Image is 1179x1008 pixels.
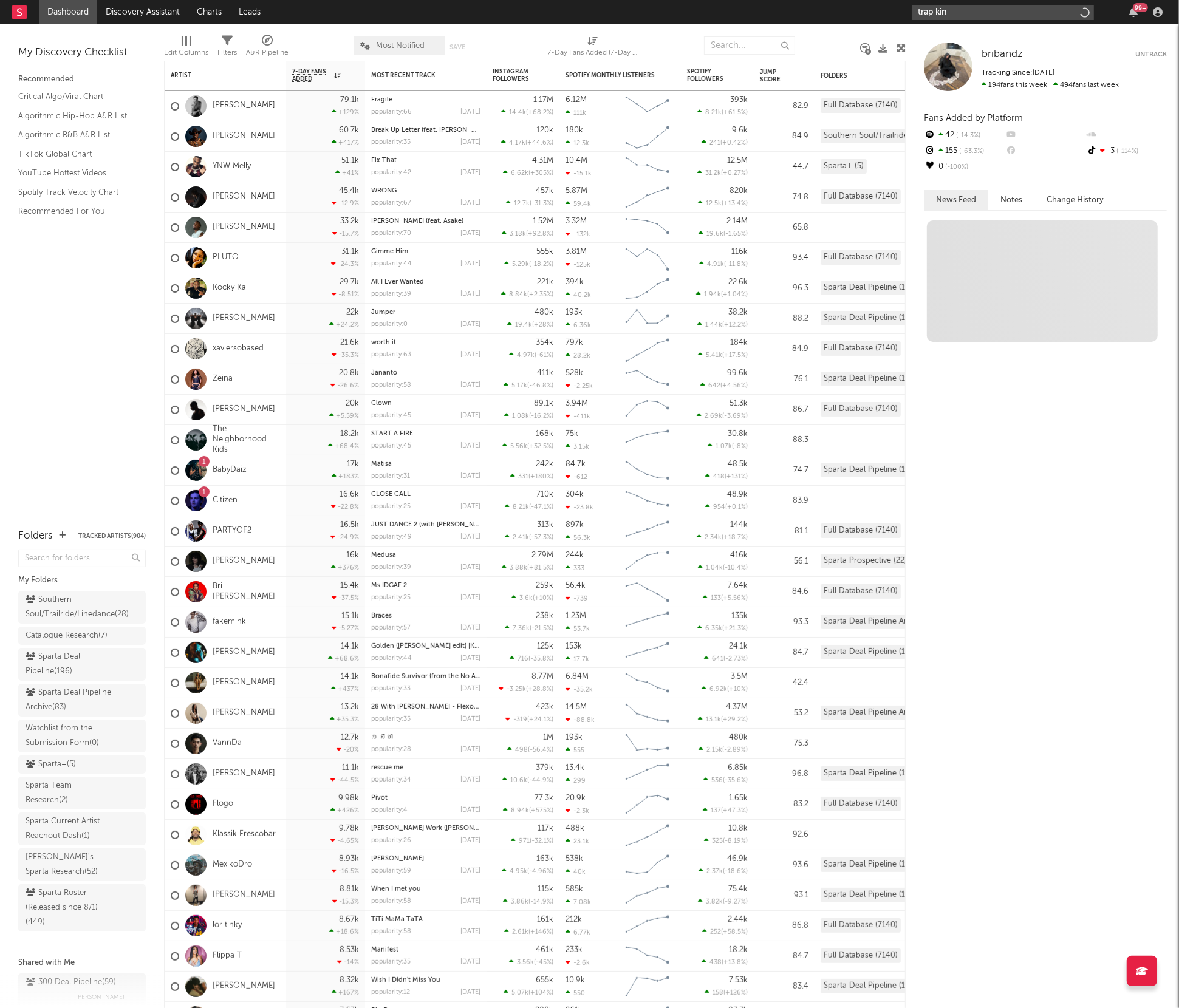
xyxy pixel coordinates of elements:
a: Sparta Deal Pipeline(196) [18,648,146,681]
button: News Feed [924,190,988,210]
a: [PERSON_NAME] [213,769,275,779]
div: 555k [536,248,553,256]
a: Braces [371,613,392,619]
a: Spotify Track Velocity Chart [18,186,134,199]
a: Gimme Him [371,248,408,255]
div: 51.1k [341,157,359,165]
div: 74.8 [760,190,808,205]
span: 31.2k [705,170,721,177]
div: 394k [566,278,584,286]
a: [PERSON_NAME] [371,856,424,862]
span: 5.29k [512,261,529,268]
div: Gimme Him [371,248,480,255]
div: [DATE] [460,230,480,237]
span: +44.6 % [527,140,552,146]
a: Manifest [371,947,398,953]
span: 1.44k [705,322,722,329]
div: 99 + [1133,3,1148,12]
div: 7-Day Fans Added (7-Day Fans Added) [547,46,638,60]
div: 116k [731,248,748,256]
a: 300 Deal Pipeline(59)[PERSON_NAME] [18,973,146,1006]
div: Sparta Current Artist Reachout Dash ( 1 ) [26,814,111,843]
span: 6.62k [511,170,528,177]
a: Sparta Current Artist Reachout Dash(1) [18,812,146,845]
div: 12.5M [727,157,748,165]
span: +0.27 % [723,170,746,177]
svg: Chart title [620,91,675,121]
div: 79.1k [340,96,359,104]
div: ( ) [697,169,748,177]
div: Sparta Deal Pipeline (196) [821,281,920,295]
div: 96.3 [760,281,808,296]
span: 241 [709,140,720,146]
a: CLOSE CALL [371,491,411,498]
div: Recommended [18,72,146,87]
div: 184k [730,339,748,347]
a: [PERSON_NAME] [213,981,275,992]
a: Catalogue Research(7) [18,627,146,645]
span: -31.3 % [531,200,552,207]
div: 59.4k [566,200,591,208]
div: Southern Soul/Trailride/Linedance ( 28 ) [26,593,129,622]
div: Sparta Deal Pipeline Archive ( 83 ) [26,686,111,715]
div: worth it [371,339,480,346]
div: 3.32M [566,217,587,225]
div: 4.31M [532,157,553,165]
span: -61 % [536,352,552,359]
div: Sparta+ (5) [821,159,867,174]
div: popularity: 66 [371,109,412,115]
div: -12.9 % [332,199,359,207]
div: ( ) [698,351,748,359]
div: Full Database (7140) [821,98,901,113]
div: 31.1k [341,248,359,256]
a: Sparta Roster (Released since 8/1)(449) [18,884,146,931]
svg: Chart title [620,364,675,395]
a: fakemink [213,617,246,627]
svg: Chart title [620,273,675,304]
svg: Chart title [620,334,675,364]
div: +24.2 % [329,321,359,329]
div: 21.6k [340,339,359,347]
div: 22.6k [728,278,748,286]
a: Jumper [371,309,395,316]
div: [PERSON_NAME]'s Sparta Research ( 52 ) [26,850,111,879]
a: worth it [371,339,396,346]
svg: Chart title [620,304,675,334]
a: ១ សីហា [371,734,393,741]
a: Southern Soul/Trailride/Linedance(28) [18,591,146,624]
div: 65.8 [760,220,808,235]
a: xaviersobased [213,344,264,354]
span: +13.4 % [723,200,746,207]
a: MexikoDro [213,860,252,870]
div: A&R Pipeline [246,46,289,60]
div: Jump Score [760,69,790,83]
button: Change History [1034,190,1116,210]
div: Fix That [371,157,480,164]
span: -14.3 % [954,132,980,139]
span: +12.2 % [724,322,746,329]
div: ( ) [697,321,748,329]
div: [DATE] [460,169,480,176]
div: Fragile [371,97,480,103]
div: 5.87M [566,187,587,195]
a: Golden ([PERSON_NAME] edit) [KPop Demon Hunters] [371,643,541,650]
div: ( ) [506,199,553,207]
span: +92.8 % [528,231,552,237]
div: -35.3 % [332,351,359,359]
div: 300 Deal Pipeline ( 59 ) [26,975,116,990]
span: 194 fans this week [982,81,1047,89]
div: 33.2k [340,217,359,225]
span: +1.04 % [723,291,746,298]
a: [PERSON_NAME] [213,131,275,141]
div: My Discovery Checklist [18,46,146,60]
a: Flippa T [213,951,242,961]
div: [DATE] [460,200,480,206]
a: Fragile [371,97,392,103]
a: START A FIRE [371,431,413,437]
div: -3 [1086,143,1167,159]
a: [PERSON_NAME] [213,647,275,658]
div: ( ) [502,230,553,237]
a: [PERSON_NAME] [213,101,275,111]
button: Save [449,44,465,50]
a: Clown [371,400,392,407]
